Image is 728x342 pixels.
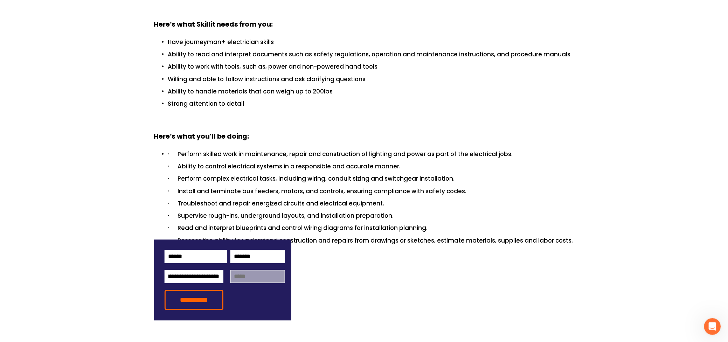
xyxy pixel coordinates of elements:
p: · Ability to control electrical systems in a responsible and accurate manner. [168,162,574,172]
p: Have journeyman+ electrician skills [168,37,574,47]
strong: Here’s what you’ll be doing: [154,132,249,141]
p: Ability to read and interpret documents such as safety regulations, operation and maintenance ins... [168,50,574,59]
p: Strong attention to detail [168,99,574,109]
p: · Perform complex electrical tasks, including wiring, conduit sizing and switchgear installation. [168,174,574,184]
p: Ability to handle materials that can weigh up to 200Ibs [168,87,574,96]
iframe: Intercom live chat [704,318,721,335]
p: · Troubleshoot and repair energized circuits and electrical equipment. [168,199,574,209]
p: · Install and terminate bus feeders, motors, and controls, ensuring compliance with safety codes. [168,187,574,196]
p: · Read and interpret blueprints and control wiring diagrams for installation planning. [168,224,574,233]
p: Ability to work with tools, such as, power and non-powered hand tools [168,62,574,71]
p: · Perform skilled work in maintenance, repair and construction of lighting and power as part of t... [168,150,574,159]
p: · Possess the ability to understand construction and repairs from drawings or sketches, estimate ... [168,236,574,246]
strong: Here’s what Skillit needs from you: [154,20,273,29]
p: Willing and able to follow instructions and ask clarifying questions [168,75,574,84]
p: · Supervise rough-ins, underground layouts, and installation preparation. [168,211,574,221]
